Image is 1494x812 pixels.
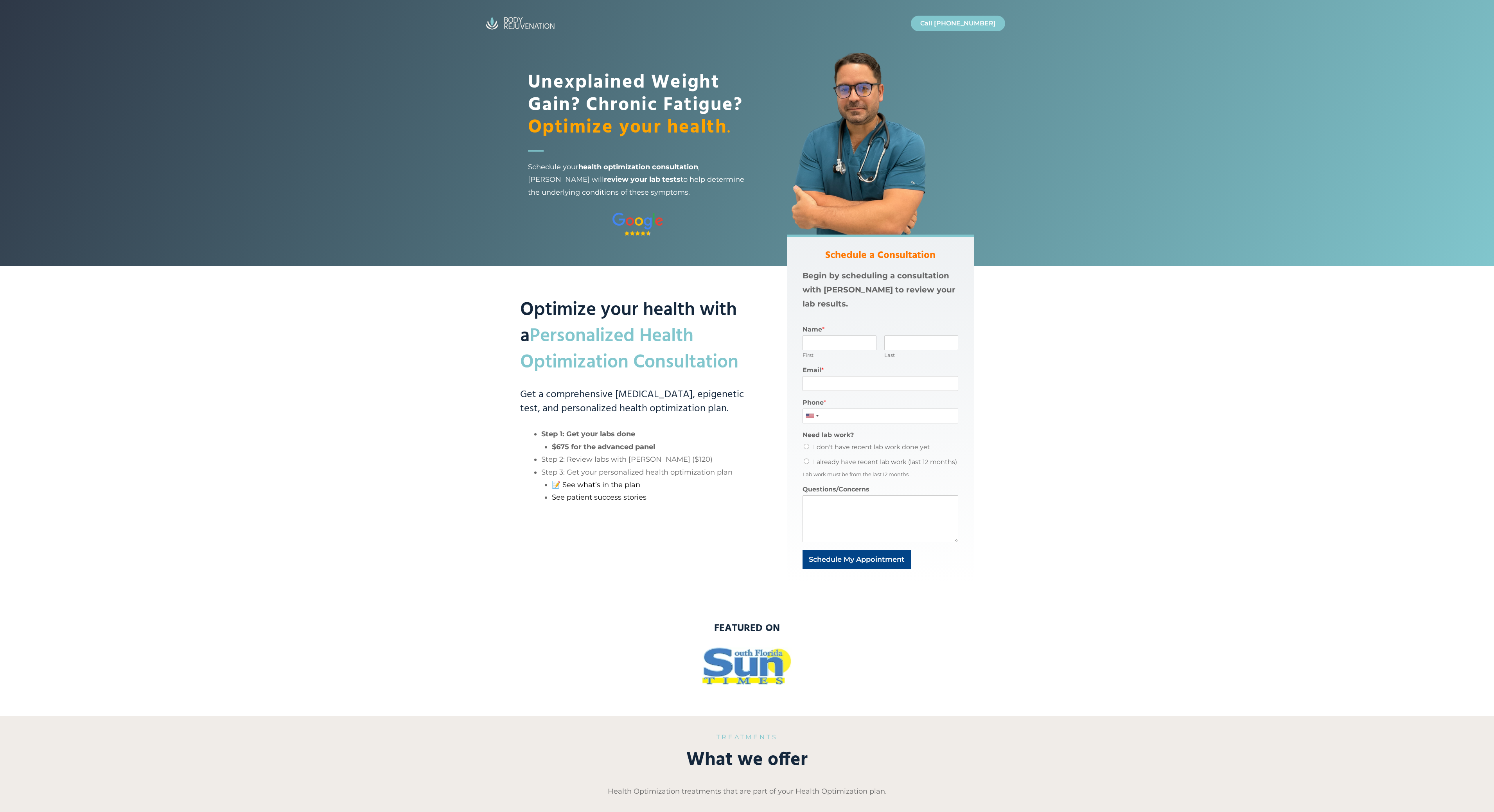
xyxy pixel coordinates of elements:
[803,550,911,569] button: Schedule My Appointment
[825,247,936,263] strong: Schedule a Consultation
[803,366,958,375] label: Email
[552,443,655,451] strong: $675 for the advanced panel
[528,68,743,120] strong: Unexplained Weight Gain? Chronic Fatigue?
[803,399,958,407] label: Phone
[520,388,756,416] h3: Get a comprehensive [MEDICAL_DATA], epigenetic test, and personalized health optimization plan.
[528,785,966,798] p: Health Optimization treatments that are part of your Health Optimization plan.
[911,16,1005,31] a: Call [PHONE_NUMBER]
[541,466,756,504] li: Step 3: Get your personalized health optimization plan
[803,326,958,334] label: Name
[884,352,958,358] label: Last
[803,409,821,423] div: United States: +1
[520,235,756,376] h2: Optimize your health with a
[528,113,731,143] mark: .
[813,443,930,451] label: I don't have recent lab work done yet
[528,747,966,773] h2: What we offer
[803,271,955,308] strong: Begin by scheduling a consultation with [PERSON_NAME] to review your lab results.
[803,352,876,358] label: First
[528,113,727,143] strong: Optimize your health
[541,453,756,466] li: Step 2: Review labs with [PERSON_NAME] ($120)
[520,622,974,636] h3: featured on
[528,161,747,199] span: Schedule your , [PERSON_NAME] will to help determine the underlying conditions of these symptoms.
[813,458,957,466] label: I already have recent lab work (last 12 months)
[803,471,958,478] div: Lab work must be from the last 12 months.
[528,732,966,743] h6: TREATMENTS
[541,430,635,438] strong: Step 1: Get your labs done
[803,486,958,494] label: Questions/Concerns
[803,431,958,439] label: Need lab work?
[481,14,559,33] img: BodyRejuvenation
[552,480,640,489] a: 📝 See what’s in the plan
[903,12,1013,35] nav: Primary
[604,175,681,184] strong: review your lab tests
[552,493,646,502] a: See patient success stories
[520,321,738,378] mark: Personalized Health Optimization Consultation
[578,163,698,171] strong: health optimization consultation
[747,47,966,266] img: Dr.-Martinez-Longevity-Expert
